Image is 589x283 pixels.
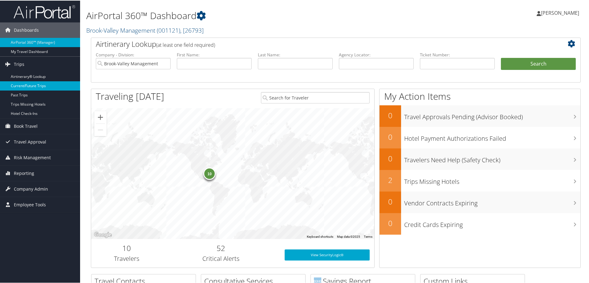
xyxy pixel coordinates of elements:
span: , [ 26793 ] [180,26,204,34]
a: Open this area in Google Maps (opens a new window) [93,230,113,238]
span: Employee Tools [14,196,46,212]
span: (at least one field required) [156,41,215,48]
a: 0Hotel Payment Authorizations Failed [380,126,580,148]
h2: 10 [96,242,157,253]
a: 0Travel Approvals Pending (Advisor Booked) [380,105,580,126]
h2: 0 [380,110,401,120]
a: [PERSON_NAME] [537,3,585,22]
h1: AirPortal 360™ Dashboard [86,9,419,22]
label: Ticket Number: [420,51,495,57]
span: [PERSON_NAME] [541,9,579,16]
button: Zoom in [94,111,107,123]
a: 2Trips Missing Hotels [380,169,580,191]
button: Zoom out [94,123,107,135]
span: Travel Approval [14,134,46,149]
h3: Critical Alerts [167,254,275,262]
h3: Travelers Need Help (Safety Check) [404,152,580,164]
label: Last Name: [258,51,333,57]
span: Company Admin [14,181,48,196]
h2: 0 [380,217,401,228]
div: 10 [203,167,216,179]
h3: Travel Approvals Pending (Advisor Booked) [404,109,580,121]
h3: Trips Missing Hotels [404,174,580,185]
h3: Vendor Contracts Expiring [404,195,580,207]
span: Book Travel [14,118,38,133]
img: airportal-logo.png [14,4,75,18]
button: Keyboard shortcuts [307,234,333,238]
a: Terms [364,234,372,238]
h1: Traveling [DATE] [96,89,164,102]
a: 0Vendor Contracts Expiring [380,191,580,212]
h2: 0 [380,153,401,163]
img: Google [93,230,113,238]
button: Search [501,57,576,70]
span: Reporting [14,165,34,180]
a: 0Travelers Need Help (Safety Check) [380,148,580,169]
span: Map data ©2025 [337,234,360,238]
h2: Airtinerary Lookup [96,38,535,49]
h2: 0 [380,131,401,142]
span: Risk Management [14,149,51,165]
label: First Name: [177,51,252,57]
span: Dashboards [14,22,39,37]
h2: 2 [380,174,401,185]
h3: Credit Cards Expiring [404,217,580,228]
label: Company - Division: [96,51,171,57]
a: Brook-Valley Management [86,26,204,34]
h1: My Action Items [380,89,580,102]
h2: 52 [167,242,275,253]
span: Trips [14,56,24,71]
a: 0Credit Cards Expiring [380,212,580,234]
span: ( 001121 ) [157,26,180,34]
label: Agency Locator: [339,51,414,57]
h3: Hotel Payment Authorizations Failed [404,131,580,142]
input: Search for Traveler [261,91,370,103]
a: View SecurityLogic® [285,249,370,260]
h3: Travelers [96,254,157,262]
h2: 0 [380,196,401,206]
